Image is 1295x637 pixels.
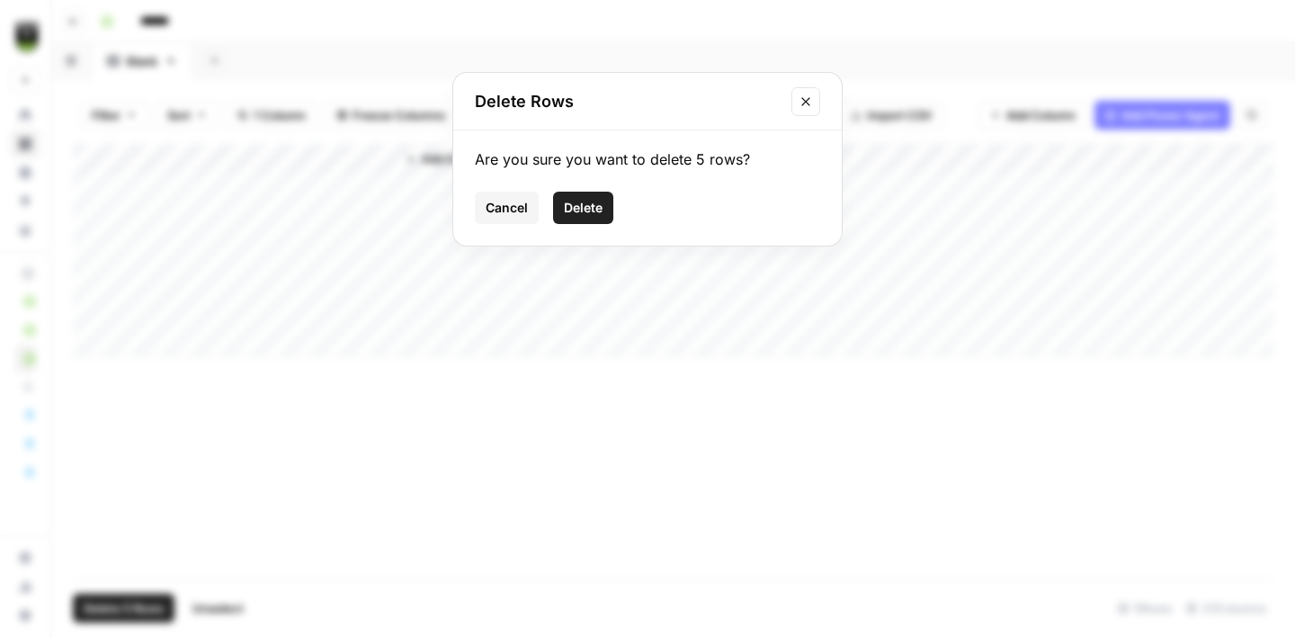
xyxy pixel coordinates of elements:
[475,192,539,224] button: Cancel
[486,199,528,217] span: Cancel
[475,89,781,114] h2: Delete Rows
[791,87,820,116] button: Close modal
[475,148,820,170] div: Are you sure you want to delete 5 rows?
[553,192,613,224] button: Delete
[564,199,603,217] span: Delete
